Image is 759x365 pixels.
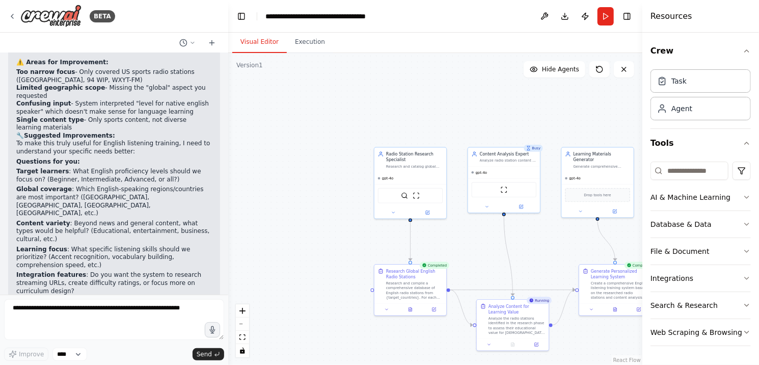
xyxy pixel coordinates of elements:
div: File & Document [650,246,710,256]
button: Hide Agents [524,61,585,77]
div: Task [671,76,687,86]
div: Crew [650,65,751,128]
div: Learning Materials Generator [574,151,630,163]
button: AI & Machine Learning [650,184,751,211]
button: Hide left sidebar [234,9,249,23]
img: Logo [20,5,82,28]
div: Running [527,297,552,304]
button: zoom in [236,304,249,318]
p: To make this truly useful for English listening training, I need to understand your specific need... [16,140,212,155]
p: : What English proficiency levels should we focus on? (Beginner, Intermediate, Advanced, or all?) [16,168,212,184]
button: fit view [236,331,249,344]
span: Send [197,350,212,358]
div: Completed [420,262,449,269]
div: Research Global English Radio Stations [386,268,443,280]
strong: Single content type [16,116,84,123]
button: Open in side panel [505,203,538,211]
g: Edge from ae729a5a-b4d9-4890-81f4-602a2d1ab26b to 4cc24ed8-858b-4b5d-887d-903679b8ca96 [553,287,575,328]
img: SerperDevTool [401,192,408,199]
div: Agent [671,103,692,114]
div: CompletedResearch Global English Radio StationsResearch and compile a comprehensive database of E... [374,264,447,316]
strong: Suggested Improvements: [24,132,115,139]
div: Web Scraping & Browsing [650,327,742,337]
g: Edge from 0615f61e-a6fd-469e-bf0e-5ab2e5958d4d to c42cf0f6-ad73-4dcd-8ad1-f1ec60c14bee [408,222,413,261]
button: Open in side panel [411,209,444,216]
strong: Limited geographic scope [16,84,105,91]
h2: 🔧 [16,132,212,140]
div: RunningAnalyze Content for Learning ValueAnalyze the radio stations identified in the research ph... [476,299,550,351]
li: - Only sports content, not diverse learning materials [16,116,212,132]
div: Radio Station Research Specialist [386,151,443,163]
button: Search & Research [650,292,751,319]
span: Drop tools here [584,192,611,198]
button: Open in side panel [598,208,631,215]
button: Hide right sidebar [620,9,634,23]
h4: Resources [650,10,692,22]
strong: Global coverage [16,186,72,193]
button: File & Document [650,238,751,265]
button: View output [398,306,423,313]
div: Analyze Content for Learning Value [489,303,545,315]
div: Busy [524,145,543,152]
div: Integrations [650,273,693,283]
div: Create a comprehensive English listening training system based on the researched radio stations a... [591,281,647,300]
li: - Only covered US sports radio stations ([GEOGRAPHIC_DATA], 94 WIP, WXYT-FM) [16,68,212,84]
button: Open in side panel [424,306,444,313]
strong: Confusing input [16,100,71,107]
strong: Learning focus [16,246,67,253]
button: View output [603,306,628,313]
strong: Too narrow focus [16,68,75,75]
div: Research and compile a comprehensive database of English radio stations from {target_countries}. ... [386,281,443,300]
div: BusyContent Analysis ExpertAnalyze radio station content to categorize difficulty levels, topics,... [468,147,541,213]
div: Generate comprehensive learning materials including station recommendations, listening schedules,... [574,164,630,169]
p: : Which English-speaking regions/countries are most important? ([GEOGRAPHIC_DATA], [GEOGRAPHIC_DA... [16,186,212,217]
a: React Flow attribution [613,357,641,363]
button: Integrations [650,265,751,292]
div: Analyze radio station content to categorize difficulty levels, topics, accents, and learning valu... [480,158,536,163]
button: Send [193,348,224,360]
div: Tools [650,158,751,354]
div: Analyze the radio stations identified in the research phase to assess their educational value for... [489,316,545,335]
div: CompletedGenerate Personalized Learning SystemCreate a comprehensive English listening training s... [579,264,652,316]
p: : Beyond news and general content, what types would be helpful? (Educational, entertainment, busi... [16,220,212,244]
div: BETA [90,10,115,22]
span: gpt-4o [382,176,394,180]
li: - System interpreted "level for native english speaker" which doesn't make sense for language lea... [16,100,212,116]
strong: Content variety [16,220,70,227]
button: Open in side panel [629,306,648,313]
span: Improve [19,350,44,358]
div: Database & Data [650,219,712,229]
img: ScrapeWebsiteTool [501,186,508,193]
strong: ⚠️ Areas for Improvement: [16,59,109,66]
button: Tools [650,129,751,158]
button: Execution [287,32,333,53]
span: gpt-4o [570,176,581,180]
button: Switch to previous chat [175,37,200,49]
button: zoom out [236,318,249,331]
strong: Integration features [16,271,86,278]
img: ScrapeWebsiteTool [413,192,420,199]
button: Open in side panel [526,341,546,348]
span: Hide Agents [542,65,579,73]
g: Edge from c42cf0f6-ad73-4dcd-8ad1-f1ec60c14bee to 4cc24ed8-858b-4b5d-887d-903679b8ca96 [450,287,575,293]
button: Crew [650,37,751,65]
button: Web Scraping & Browsing [650,319,751,346]
div: Learning Materials GeneratorGenerate comprehensive learning materials including station recommend... [561,147,634,218]
strong: Questions for you: [16,158,80,165]
div: Completed [625,262,654,269]
nav: breadcrumb [265,11,380,21]
div: Version 1 [236,61,263,69]
strong: Target learners [16,168,69,175]
button: Visual Editor [232,32,287,53]
div: Research and catalog global English radio stations, identifying their streaming URLs, content typ... [386,164,443,169]
button: No output available [500,341,525,348]
div: AI & Machine Learning [650,192,730,202]
button: Database & Data [650,211,751,238]
button: Click to speak your automation idea [205,322,220,337]
div: React Flow controls [236,304,249,357]
button: Start a new chat [204,37,220,49]
g: Edge from 0bfa36fa-510a-4de6-a9ec-bbda1b514a56 to 4cc24ed8-858b-4b5d-887d-903679b8ca96 [595,220,618,260]
p: : What specific listening skills should we prioritize? (Accent recognition, vocabulary building, ... [16,246,212,270]
button: toggle interactivity [236,344,249,357]
div: Radio Station Research SpecialistResearch and catalog global English radio stations, identifying ... [374,147,447,219]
